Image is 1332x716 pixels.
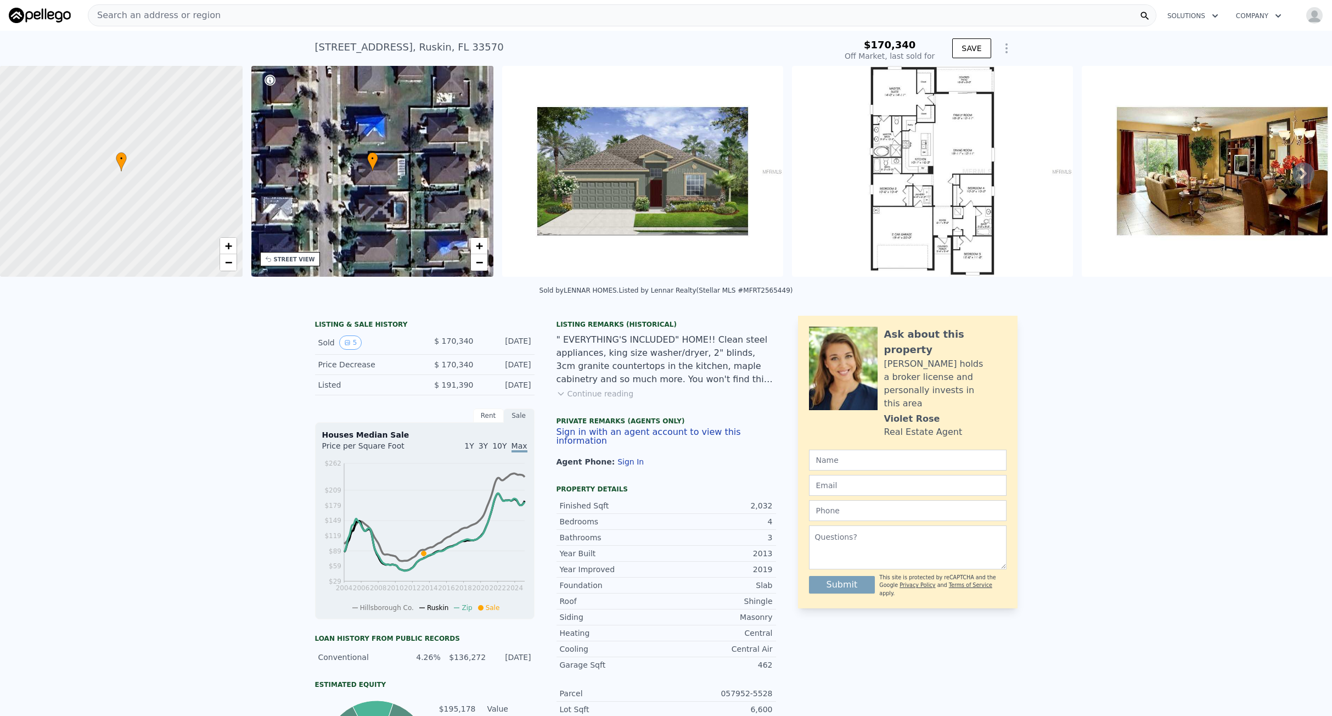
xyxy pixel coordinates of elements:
[560,596,666,607] div: Roof
[512,441,527,452] span: Max
[434,360,473,369] span: $ 170,340
[367,154,378,164] span: •
[274,255,315,264] div: STREET VIEW
[879,574,1006,597] div: This site is protected by reCAPTCHA and the Google and apply.
[666,688,773,699] div: 057952-5528
[666,500,773,511] div: 2,032
[318,335,416,350] div: Sold
[315,40,504,55] div: [STREET_ADDRESS] , Ruskin , FL 33570
[318,379,416,390] div: Listed
[502,66,783,277] img: Sale: 32170692 Parcel: 51242252
[557,388,634,399] button: Continue reading
[809,450,1007,471] input: Name
[324,532,341,540] tspan: $119
[492,652,531,663] div: [DATE]
[560,500,666,511] div: Finished Sqft
[560,564,666,575] div: Year Improved
[557,333,776,386] div: " EVERYTHING'S INCLUDED" HOME!! Clean steel appliances, king size washer/dryer, 2" blinds, 3cm gr...
[884,357,1007,410] div: [PERSON_NAME] holds a broker license and personally invests in this area
[809,500,1007,521] input: Phone
[489,584,506,592] tspan: 2022
[504,409,535,423] div: Sale
[506,584,523,592] tspan: 2024
[318,652,396,663] div: Conventional
[884,426,963,439] div: Real Estate Agent
[329,562,341,570] tspan: $59
[402,652,440,663] div: 4.26%
[557,417,776,428] div: Private Remarks (Agents Only)
[900,582,935,588] a: Privacy Policy
[220,254,237,271] a: Zoom out
[666,644,773,655] div: Central Air
[949,582,992,588] a: Terms of Service
[1159,6,1227,26] button: Solutions
[557,320,776,329] div: Listing Remarks (Historical)
[619,287,793,294] div: Listed by Lennar Realty (Stellar MLS #MFRT2565449)
[9,8,71,23] img: Pellego
[666,659,773,670] div: 462
[472,584,489,592] tspan: 2020
[485,703,535,715] td: Value
[324,517,341,524] tspan: $149
[539,287,619,294] div: Sold by LENNAR HOMES .
[560,628,666,639] div: Heating
[335,584,352,592] tspan: 2004
[560,704,666,715] div: Lot Sqft
[845,51,935,61] div: Off Market, last sold for
[557,485,776,494] div: Property details
[324,502,341,510] tspan: $179
[792,66,1073,277] img: Sale: 32170692 Parcel: 51242252
[464,441,474,450] span: 1Y
[329,547,341,555] tspan: $89
[224,239,232,253] span: +
[666,580,773,591] div: Slab
[318,359,416,370] div: Price Decrease
[427,604,449,612] span: Ruskin
[864,39,916,51] span: $170,340
[560,612,666,623] div: Siding
[352,584,369,592] tspan: 2006
[666,532,773,543] div: 3
[560,688,666,699] div: Parcel
[1227,6,1290,26] button: Company
[486,604,500,612] span: Sale
[884,412,940,426] div: Violet Rose
[666,548,773,559] div: 2013
[617,457,644,466] button: Sign In
[666,564,773,575] div: 2019
[482,359,531,370] div: [DATE]
[560,644,666,655] div: Cooling
[1306,7,1323,24] img: avatar
[476,255,483,269] span: −
[666,628,773,639] div: Central
[884,327,1007,357] div: Ask about this property
[434,381,473,389] span: $ 191,390
[369,584,386,592] tspan: 2008
[952,38,991,58] button: SAVE
[560,516,666,527] div: Bedrooms
[324,460,341,467] tspan: $262
[329,578,341,585] tspan: $29
[482,379,531,390] div: [DATE]
[462,604,472,612] span: Zip
[367,152,378,171] div: •
[421,584,438,592] tspan: 2014
[482,335,531,350] div: [DATE]
[560,580,666,591] div: Foundation
[455,584,472,592] tspan: 2018
[557,457,618,466] span: Agent Phone:
[809,475,1007,496] input: Email
[666,516,773,527] div: 4
[557,428,776,445] button: Sign in with an agent account to view this information
[560,548,666,559] div: Year Built
[434,337,473,345] span: $ 170,340
[471,254,487,271] a: Zoom out
[439,703,476,715] td: $195,178
[315,680,535,689] div: Estimated Equity
[322,440,425,458] div: Price per Square Foot
[438,584,455,592] tspan: 2016
[476,239,483,253] span: +
[315,634,535,643] div: Loan history from public records
[666,596,773,607] div: Shingle
[322,429,527,440] div: Houses Median Sale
